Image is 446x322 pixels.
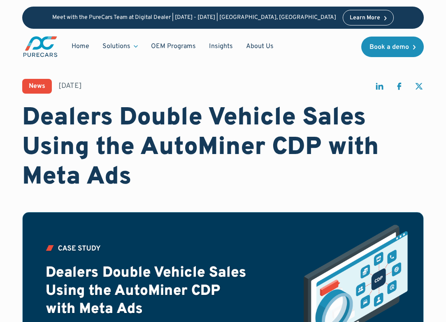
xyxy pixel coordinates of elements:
[52,14,336,21] p: Meet with the PureCars Team at Digital Dealer | [DATE] - [DATE] | [GEOGRAPHIC_DATA], [GEOGRAPHIC_...
[22,35,58,58] img: purecars logo
[239,39,280,54] a: About Us
[58,81,82,91] div: [DATE]
[343,10,394,25] a: Learn More
[29,83,45,90] div: News
[350,15,380,21] div: Learn More
[369,44,409,51] div: Book a demo
[394,81,404,95] a: share on facebook
[374,81,384,95] a: share on linkedin
[361,37,424,57] a: Book a demo
[22,35,58,58] a: main
[65,39,96,54] a: Home
[22,103,424,192] h1: Dealers Double Vehicle Sales Using the AutoMiner CDP with Meta Ads
[414,81,424,95] a: share on twitter
[144,39,202,54] a: OEM Programs
[102,42,130,51] div: Solutions
[202,39,239,54] a: Insights
[96,39,144,54] div: Solutions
